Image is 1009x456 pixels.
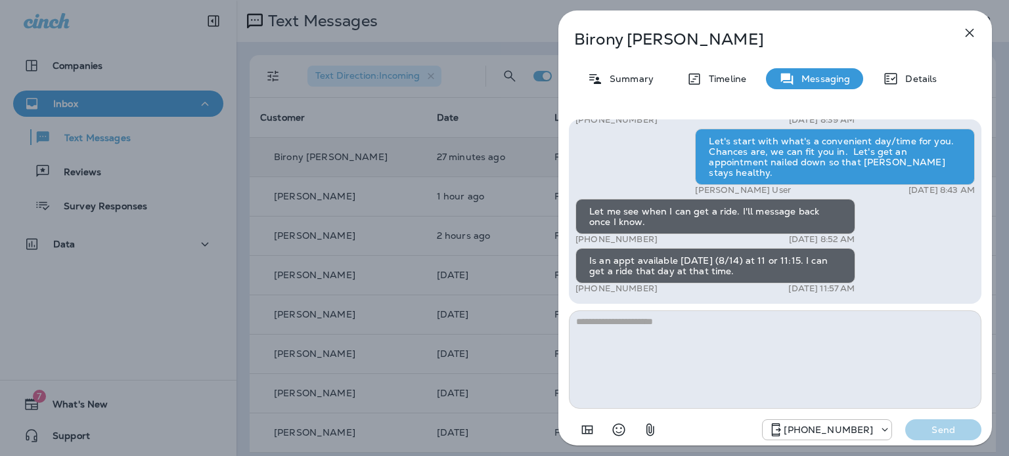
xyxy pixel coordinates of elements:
p: Birony [PERSON_NAME] [574,30,933,49]
div: Let me see when I can get a ride. I'll message back once I know. [575,199,855,234]
p: [DATE] 8:43 AM [908,185,975,196]
p: [DATE] 8:52 AM [789,234,855,245]
p: Timeline [702,73,746,84]
p: [PHONE_NUMBER] [784,425,873,435]
button: Add in a premade template [574,417,600,443]
p: Messaging [795,73,850,84]
p: [DATE] 8:39 AM [789,115,855,125]
p: [PERSON_NAME] User [695,185,791,196]
div: Is an appt available [DATE] (8/14) at 11 or 11:15. I can get a ride that day at that time. [575,248,855,283]
p: [PHONE_NUMBER] [575,234,658,245]
button: Select an emoji [606,417,632,443]
p: [DATE] 11:57 AM [788,283,855,294]
p: [PHONE_NUMBER] [575,115,658,125]
p: Details [899,73,937,84]
div: +1 (928) 232-1970 [763,422,891,438]
div: Let's start with what's a convenient day/time for you. Chances are, we can fit you in. Let's get ... [695,129,975,185]
p: Summary [603,73,654,84]
p: [PHONE_NUMBER] [575,283,658,294]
